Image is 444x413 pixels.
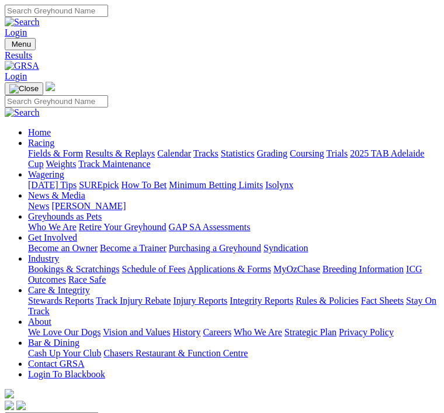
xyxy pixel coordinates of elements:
[28,296,93,306] a: Stewards Reports
[5,401,14,410] img: facebook.svg
[5,95,108,107] input: Search
[28,180,77,190] a: [DATE] Tips
[5,107,40,118] img: Search
[28,148,439,169] div: Racing
[296,296,359,306] a: Rules & Policies
[5,82,43,95] button: Toggle navigation
[78,159,150,169] a: Track Maintenance
[5,27,27,37] a: Login
[28,243,98,253] a: Become an Owner
[221,148,255,158] a: Statistics
[28,148,424,169] a: 2025 TAB Adelaide Cup
[100,243,166,253] a: Become a Trainer
[28,327,100,337] a: We Love Our Dogs
[169,222,251,232] a: GAP SA Assessments
[28,190,85,200] a: News & Media
[263,243,308,253] a: Syndication
[79,222,166,232] a: Retire Your Greyhound
[326,148,348,158] a: Trials
[122,264,185,274] a: Schedule of Fees
[28,285,90,295] a: Care & Integrity
[28,317,51,327] a: About
[12,40,31,48] span: Menu
[28,243,439,254] div: Get Involved
[28,264,119,274] a: Bookings & Scratchings
[28,222,77,232] a: Who We Are
[16,401,26,410] img: twitter.svg
[28,201,49,211] a: News
[5,38,36,50] button: Toggle navigation
[28,296,439,317] div: Care & Integrity
[230,296,293,306] a: Integrity Reports
[28,232,77,242] a: Get Involved
[79,180,119,190] a: SUREpick
[28,369,105,379] a: Login To Blackbook
[9,84,39,93] img: Close
[51,201,126,211] a: [PERSON_NAME]
[28,264,422,284] a: ICG Outcomes
[257,148,287,158] a: Grading
[46,82,55,91] img: logo-grsa-white.png
[169,180,263,190] a: Minimum Betting Limits
[188,264,271,274] a: Applications & Forms
[85,148,155,158] a: Results & Replays
[28,201,439,211] div: News & Media
[28,180,439,190] div: Wagering
[5,61,39,71] img: GRSA
[28,264,439,285] div: Industry
[28,348,439,359] div: Bar & Dining
[28,138,54,148] a: Racing
[203,327,231,337] a: Careers
[173,296,227,306] a: Injury Reports
[322,264,404,274] a: Breeding Information
[285,327,337,337] a: Strategic Plan
[46,159,76,169] a: Weights
[273,264,320,274] a: MyOzChase
[28,327,439,338] div: About
[28,127,51,137] a: Home
[5,5,108,17] input: Search
[157,148,191,158] a: Calendar
[290,148,324,158] a: Coursing
[361,296,404,306] a: Fact Sheets
[103,348,248,358] a: Chasers Restaurant & Function Centre
[68,275,106,284] a: Race Safe
[5,50,439,61] a: Results
[265,180,293,190] a: Isolynx
[28,359,84,369] a: Contact GRSA
[169,243,261,253] a: Purchasing a Greyhound
[172,327,200,337] a: History
[28,169,64,179] a: Wagering
[5,71,27,81] a: Login
[28,296,436,316] a: Stay On Track
[28,254,59,263] a: Industry
[122,180,167,190] a: How To Bet
[5,389,14,398] img: logo-grsa-white.png
[28,348,101,358] a: Cash Up Your Club
[193,148,218,158] a: Tracks
[28,148,83,158] a: Fields & Form
[103,327,170,337] a: Vision and Values
[339,327,394,337] a: Privacy Policy
[28,222,439,232] div: Greyhounds as Pets
[5,17,40,27] img: Search
[96,296,171,306] a: Track Injury Rebate
[28,338,79,348] a: Bar & Dining
[28,211,102,221] a: Greyhounds as Pets
[234,327,282,337] a: Who We Are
